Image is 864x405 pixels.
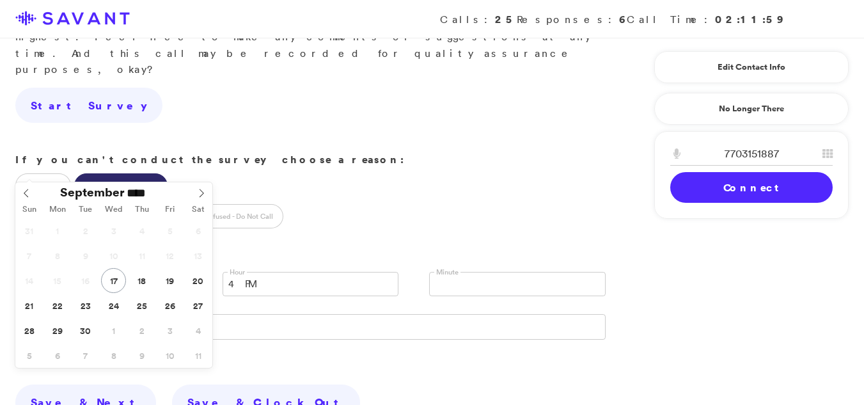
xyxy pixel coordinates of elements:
span: September 20, 2025 [185,268,210,293]
span: October 11, 2025 [185,343,210,368]
span: Fri [156,205,184,214]
label: Call Back - Bad Timing [74,173,168,198]
span: September 5, 2025 [157,218,182,243]
span: Wed [100,205,128,214]
span: September 10, 2025 [101,243,126,268]
span: September 8, 2025 [45,243,70,268]
label: Hour [228,267,247,277]
span: September 6, 2025 [185,218,210,243]
strong: 6 [619,12,627,26]
a: Connect [670,172,833,203]
span: September 9, 2025 [73,243,98,268]
span: September 15, 2025 [45,268,70,293]
span: October 2, 2025 [129,318,154,343]
span: September 11, 2025 [129,243,154,268]
span: September 21, 2025 [17,293,42,318]
span: October 5, 2025 [17,343,42,368]
span: Sat [184,205,212,214]
span: September 1, 2025 [45,218,70,243]
strong: 25 [495,12,517,26]
span: October 4, 2025 [185,318,210,343]
a: Start Survey [15,88,162,123]
span: September [60,186,125,198]
strong: If you can't conduct the survey choose a reason: [15,152,404,166]
strong: 02:11:59 [715,12,785,26]
a: Edit Contact Info [670,57,833,77]
span: September 19, 2025 [157,268,182,293]
label: Refused - Do Not Call [194,204,283,228]
span: September 22, 2025 [45,293,70,318]
span: September 2, 2025 [73,218,98,243]
span: October 6, 2025 [45,343,70,368]
span: September 3, 2025 [101,218,126,243]
span: September 4, 2025 [129,218,154,243]
span: September 24, 2025 [101,293,126,318]
span: September 14, 2025 [17,268,42,293]
span: Mon [43,205,72,214]
a: No Longer There [654,93,849,125]
span: October 8, 2025 [101,343,126,368]
span: September 16, 2025 [73,268,98,293]
span: September 13, 2025 [185,243,210,268]
span: 4 PM [228,273,377,296]
span: September 26, 2025 [157,293,182,318]
span: Sun [15,205,43,214]
span: September 23, 2025 [73,293,98,318]
span: Thu [128,205,156,214]
span: October 9, 2025 [129,343,154,368]
span: October 10, 2025 [157,343,182,368]
span: September 18, 2025 [129,268,154,293]
span: September 25, 2025 [129,293,154,318]
span: October 3, 2025 [157,318,182,343]
span: October 7, 2025 [73,343,98,368]
span: September 17, 2025 [101,268,126,293]
span: August 31, 2025 [17,218,42,243]
span: September 28, 2025 [17,318,42,343]
span: September 29, 2025 [45,318,70,343]
span: September 30, 2025 [73,318,98,343]
label: Minute [434,267,460,277]
label: No Answer [15,173,71,198]
span: October 1, 2025 [101,318,126,343]
input: Year [125,186,171,200]
span: Tue [72,205,100,214]
span: September 27, 2025 [185,293,210,318]
span: September 12, 2025 [157,243,182,268]
span: September 7, 2025 [17,243,42,268]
